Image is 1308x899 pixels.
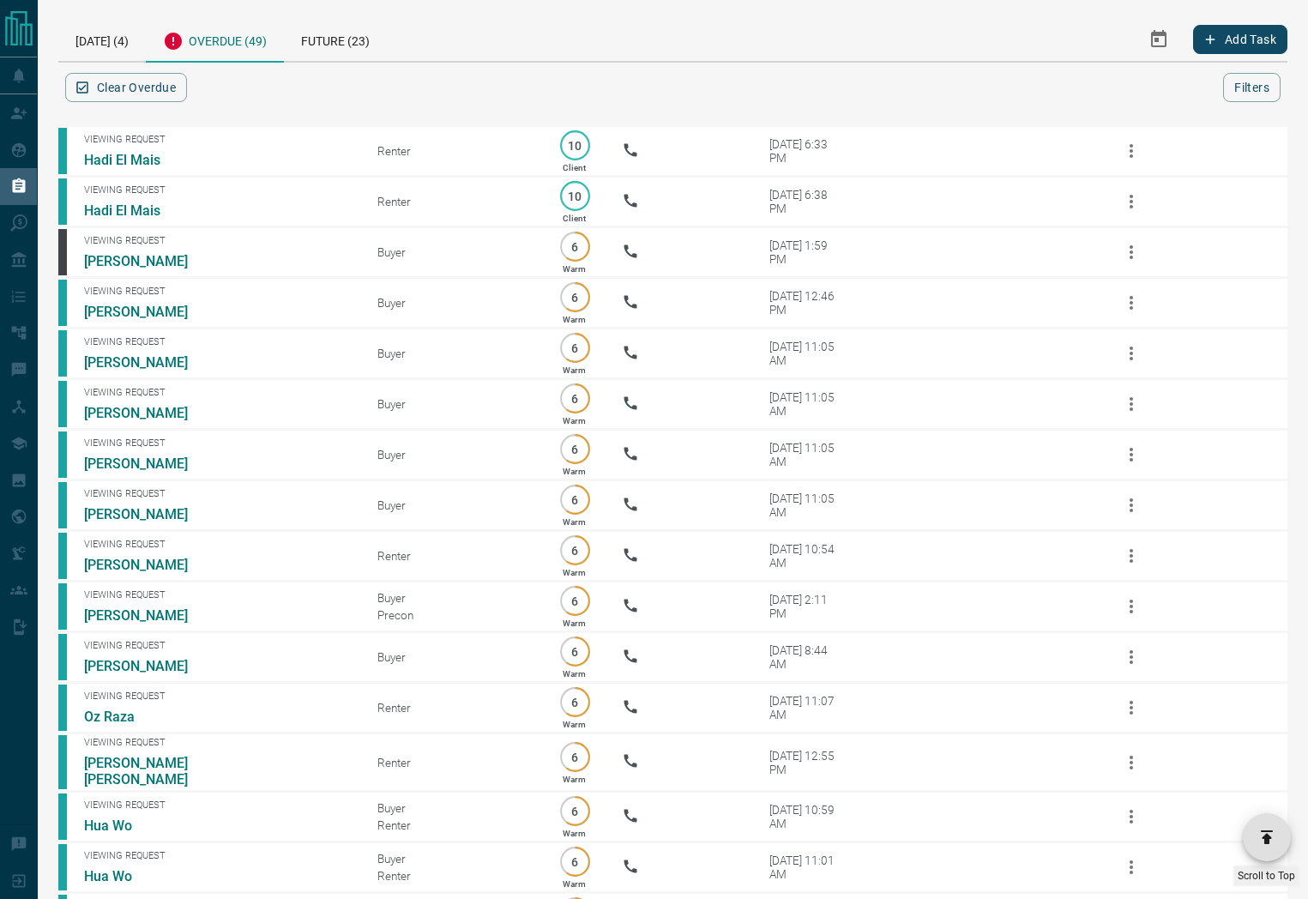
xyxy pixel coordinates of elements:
[769,492,842,519] div: [DATE] 11:05 AM
[84,640,352,651] span: Viewing Request
[84,488,352,499] span: Viewing Request
[377,869,527,883] div: Renter
[84,184,352,196] span: Viewing Request
[563,829,586,838] p: Warm
[769,340,842,367] div: [DATE] 11:05 AM
[65,73,187,102] button: Clear Overdue
[569,594,582,607] p: 6
[377,397,527,411] div: Buyer
[84,506,213,522] a: [PERSON_NAME]
[769,749,842,776] div: [DATE] 12:55 PM
[569,190,582,202] p: 10
[84,354,213,371] a: [PERSON_NAME]
[377,296,527,310] div: Buyer
[1193,25,1287,54] button: Add Task
[377,801,527,815] div: Buyer
[569,696,582,709] p: 6
[84,589,352,600] span: Viewing Request
[58,685,67,731] div: condos.ca
[58,634,67,680] div: condos.ca
[377,818,527,832] div: Renter
[769,593,842,620] div: [DATE] 2:11 PM
[569,751,582,763] p: 6
[563,618,586,628] p: Warm
[569,544,582,557] p: 6
[769,289,842,317] div: [DATE] 12:46 PM
[769,803,842,830] div: [DATE] 10:59 AM
[58,17,146,61] div: [DATE] (4)
[563,214,586,223] p: Client
[769,854,842,881] div: [DATE] 11:01 AM
[377,347,527,360] div: Buyer
[84,799,352,811] span: Viewing Request
[563,264,586,274] p: Warm
[563,365,586,375] p: Warm
[84,437,352,449] span: Viewing Request
[569,392,582,405] p: 6
[377,591,527,605] div: Buyer
[58,431,67,478] div: condos.ca
[563,879,586,889] p: Warm
[84,539,352,550] span: Viewing Request
[84,235,352,246] span: Viewing Request
[769,188,842,215] div: [DATE] 6:38 PM
[58,128,67,174] div: condos.ca
[58,735,67,789] div: condos.ca
[377,608,527,622] div: Precon
[377,650,527,664] div: Buyer
[58,280,67,326] div: condos.ca
[769,542,842,570] div: [DATE] 10:54 AM
[563,669,586,679] p: Warm
[569,855,582,868] p: 6
[563,517,586,527] p: Warm
[769,694,842,721] div: [DATE] 11:07 AM
[84,387,352,398] span: Viewing Request
[58,178,67,225] div: condos.ca
[1138,19,1179,60] button: Select Date Range
[84,818,213,834] a: Hua Wo
[569,645,582,658] p: 6
[563,720,586,729] p: Warm
[769,643,842,671] div: [DATE] 8:44 AM
[569,341,582,354] p: 6
[563,467,586,476] p: Warm
[377,701,527,715] div: Renter
[146,17,284,63] div: Overdue (49)
[58,583,67,630] div: condos.ca
[58,229,67,275] div: mrloft.ca
[84,868,213,884] a: Hua Wo
[58,533,67,579] div: condos.ca
[84,737,352,748] span: Viewing Request
[1223,73,1281,102] button: Filters
[84,152,213,168] a: Hadi El Mais
[377,144,527,158] div: Renter
[377,245,527,259] div: Buyer
[377,498,527,512] div: Buyer
[1238,870,1295,882] span: Scroll to Top
[377,549,527,563] div: Renter
[563,775,586,784] p: Warm
[563,416,586,425] p: Warm
[84,755,213,787] a: [PERSON_NAME] [PERSON_NAME]
[569,493,582,506] p: 6
[569,443,582,456] p: 6
[569,805,582,818] p: 6
[569,139,582,152] p: 10
[84,134,352,145] span: Viewing Request
[769,137,842,165] div: [DATE] 6:33 PM
[58,482,67,528] div: condos.ca
[284,17,387,61] div: Future (23)
[84,286,352,297] span: Viewing Request
[84,202,213,219] a: Hadi El Mais
[563,568,586,577] p: Warm
[58,381,67,427] div: condos.ca
[377,852,527,866] div: Buyer
[377,756,527,769] div: Renter
[769,441,842,468] div: [DATE] 11:05 AM
[769,390,842,418] div: [DATE] 11:05 AM
[58,793,67,840] div: condos.ca
[84,607,213,624] a: [PERSON_NAME]
[84,456,213,472] a: [PERSON_NAME]
[84,709,213,725] a: Oz Raza
[569,291,582,304] p: 6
